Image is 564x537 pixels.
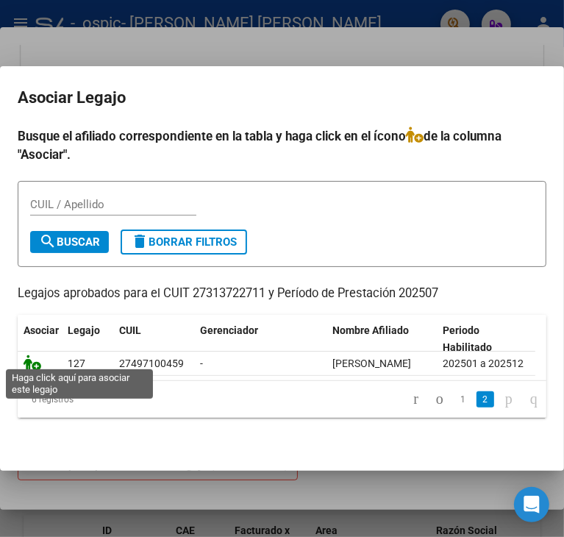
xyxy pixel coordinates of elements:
[18,285,546,303] p: Legajos aprobados para el CUIT 27313722711 y Período de Prestación 202507
[113,315,194,363] datatable-header-cell: CUIL
[121,230,247,255] button: Borrar Filtros
[24,324,59,336] span: Asociar
[524,391,544,408] a: go to last page
[326,315,437,363] datatable-header-cell: Nombre Afiliado
[68,324,100,336] span: Legajo
[119,355,184,372] div: 27497100459
[443,324,492,353] span: Periodo Habilitado
[476,391,494,408] a: 2
[452,387,474,412] li: page 1
[474,387,496,412] li: page 2
[514,487,549,522] div: Open Intercom Messenger
[200,358,203,369] span: -
[18,84,546,112] h2: Asociar Legajo
[18,127,546,165] h4: Busque el afiliado correspondiente en la tabla y haga click en el ícono de la columna "Asociar".
[131,235,237,249] span: Borrar Filtros
[68,358,85,369] span: 127
[437,315,536,363] datatable-header-cell: Periodo Habilitado
[62,315,113,363] datatable-header-cell: Legajo
[332,358,411,369] span: TORRES FLORENCIA ANAHEL
[39,235,100,249] span: Buscar
[200,324,258,336] span: Gerenciador
[194,315,326,363] datatable-header-cell: Gerenciador
[39,232,57,250] mat-icon: search
[332,324,409,336] span: Nombre Afiliado
[18,315,62,363] datatable-header-cell: Asociar
[429,391,450,408] a: go to previous page
[119,324,141,336] span: CUIL
[407,391,425,408] a: go to first page
[30,231,109,253] button: Buscar
[454,391,472,408] a: 1
[131,232,149,250] mat-icon: delete
[18,381,124,418] div: 6 registros
[443,355,530,372] div: 202501 a 202512
[499,391,519,408] a: go to next page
